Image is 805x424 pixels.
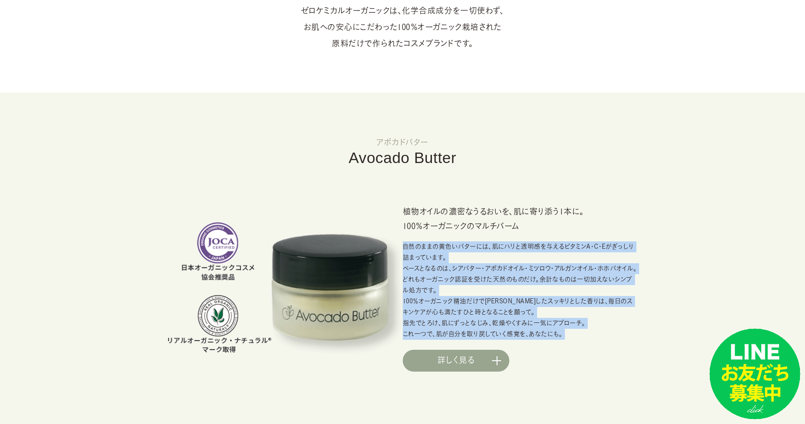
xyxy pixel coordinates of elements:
[349,149,456,166] span: Avocado Butter
[709,328,800,419] img: small_line.png
[403,241,637,340] p: 自然のままの黄色いバターには、肌にハリと透明感を与えるビタミンA・C・Eがぎっしり詰まっています。 ベースとなるのは、シアバター・アボカドオイル・ミツロウ・アルガンオイル・ホホバオイル。 どれも...
[18,2,787,51] p: ゼロケミカルオーガニックは、化学合成成分を一切使わず、 お肌への安心にこだわった100％オーガニック栽培された 原料だけで作られたコスメブランドです。
[403,350,509,372] a: 詳しく見る
[18,138,787,146] small: アボカドバター
[168,222,403,354] img: アボカドバター
[403,204,637,234] h3: 植物オイルの濃密なうるおいを、肌に寄り添う1本に。 100％オーガニックのマルチバーム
